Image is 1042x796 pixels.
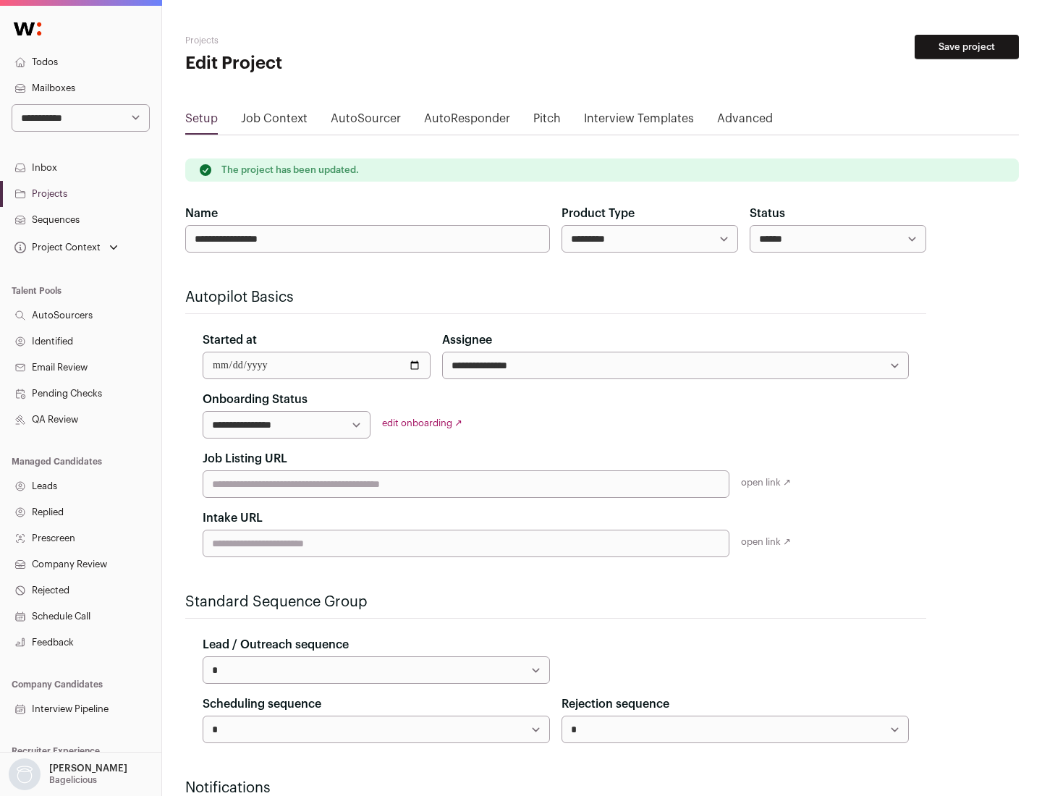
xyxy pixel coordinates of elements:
button: Open dropdown [12,237,121,258]
h1: Edit Project [185,52,463,75]
label: Lead / Outreach sequence [203,636,349,653]
label: Onboarding Status [203,391,308,408]
a: Interview Templates [584,110,694,133]
a: Advanced [717,110,773,133]
p: The project has been updated. [221,164,359,176]
a: Job Context [241,110,308,133]
label: Assignee [442,331,492,349]
label: Scheduling sequence [203,695,321,713]
label: Product Type [562,205,635,222]
label: Started at [203,331,257,349]
h2: Autopilot Basics [185,287,926,308]
a: AutoSourcer [331,110,401,133]
a: Pitch [533,110,561,133]
a: edit onboarding ↗ [382,418,462,428]
label: Job Listing URL [203,450,287,467]
div: Project Context [12,242,101,253]
a: Setup [185,110,218,133]
label: Rejection sequence [562,695,669,713]
label: Status [750,205,785,222]
p: Bagelicious [49,774,97,786]
a: AutoResponder [424,110,510,133]
button: Save project [915,35,1019,59]
label: Name [185,205,218,222]
img: nopic.png [9,758,41,790]
button: Open dropdown [6,758,130,790]
img: Wellfound [6,14,49,43]
h2: Projects [185,35,463,46]
h2: Standard Sequence Group [185,592,926,612]
label: Intake URL [203,509,263,527]
p: [PERSON_NAME] [49,763,127,774]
